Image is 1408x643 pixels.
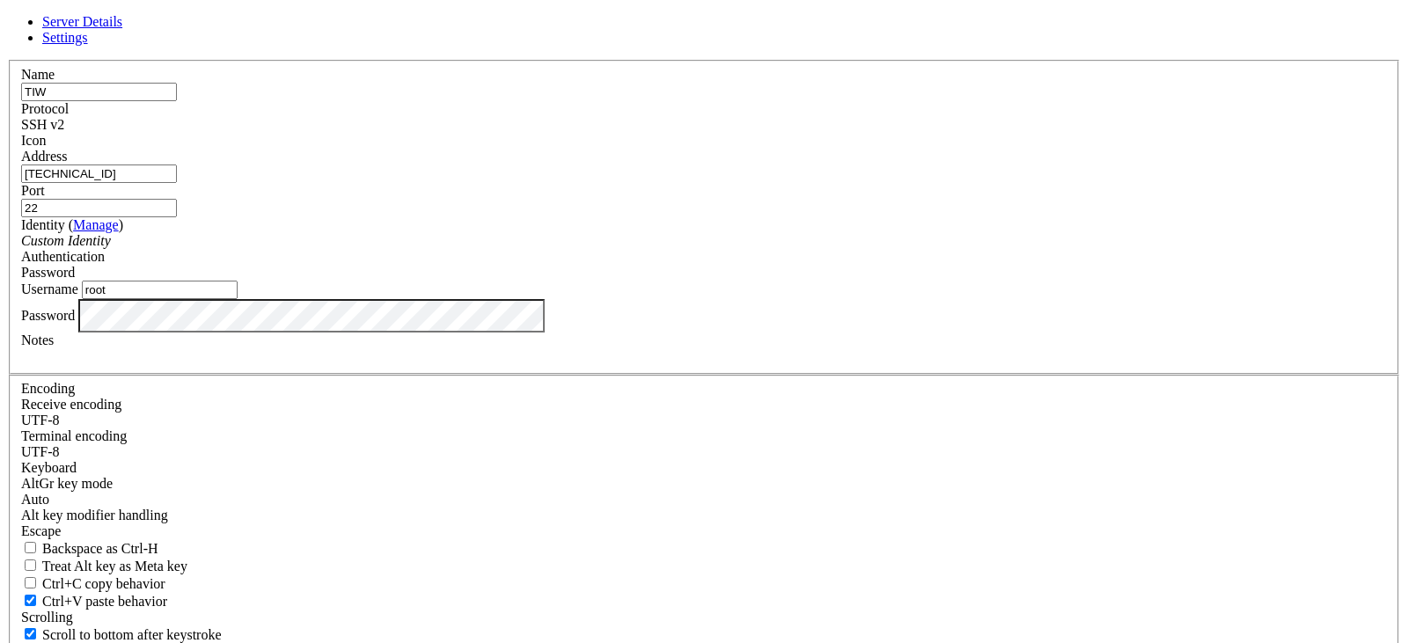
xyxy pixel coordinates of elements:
[21,559,187,574] label: Whether the Alt key acts as a Meta key or as a distinct Alt key.
[21,233,111,248] i: Custom Identity
[42,559,187,574] span: Treat Alt key as Meta key
[21,476,113,491] label: Set the expected encoding for data received from the host. If the encodings do not match, visual ...
[21,594,167,609] label: Ctrl+V pastes if true, sends ^V to host if false. Ctrl+Shift+V sends ^V to host if true, pastes i...
[21,149,67,164] label: Address
[21,233,1387,249] div: Custom Identity
[21,444,60,459] span: UTF-8
[25,595,36,606] input: Ctrl+V paste behavior
[21,428,127,443] label: The default terminal encoding. ISO-2022 enables character map translations (like graphics maps). ...
[25,559,36,571] input: Treat Alt key as Meta key
[21,576,165,591] label: Ctrl-C copies if true, send ^C to host if false. Ctrl-Shift-C sends ^C to host if true, copies if...
[42,541,158,556] span: Backspace as Ctrl-H
[42,14,122,29] a: Server Details
[25,577,36,588] input: Ctrl+C copy behavior
[21,381,75,396] label: Encoding
[21,460,77,475] label: Keyboard
[21,610,73,625] label: Scrolling
[69,217,123,232] span: ( )
[21,492,1387,508] div: Auto
[21,523,1387,539] div: Escape
[21,133,46,148] label: Icon
[21,83,177,101] input: Server Name
[21,281,78,296] label: Username
[21,627,222,642] label: Whether to scroll to the bottom on any keystroke.
[73,217,119,232] a: Manage
[21,117,1387,133] div: SSH v2
[21,164,177,183] input: Host Name or IP
[21,523,61,538] span: Escape
[42,30,88,45] a: Settings
[21,199,177,217] input: Port Number
[42,576,165,591] span: Ctrl+C copy behavior
[21,332,54,347] label: Notes
[21,265,1387,281] div: Password
[21,117,64,132] span: SSH v2
[21,444,1387,460] div: UTF-8
[21,101,69,116] label: Protocol
[21,541,158,556] label: If true, the backspace should send BS ('\x08', aka ^H). Otherwise the backspace key should send '...
[82,281,238,299] input: Login Username
[21,249,105,264] label: Authentication
[25,542,36,553] input: Backspace as Ctrl-H
[42,594,167,609] span: Ctrl+V paste behavior
[21,413,60,427] span: UTF-8
[21,413,1387,428] div: UTF-8
[42,627,222,642] span: Scroll to bottom after keystroke
[21,508,168,522] label: Controls how the Alt key is handled. Escape: Send an ESC prefix. 8-Bit: Add 128 to the typed char...
[21,67,55,82] label: Name
[21,492,49,507] span: Auto
[21,307,75,322] label: Password
[21,397,121,412] label: Set the expected encoding for data received from the host. If the encodings do not match, visual ...
[25,628,36,639] input: Scroll to bottom after keystroke
[21,265,75,280] span: Password
[21,183,45,198] label: Port
[21,217,123,232] label: Identity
